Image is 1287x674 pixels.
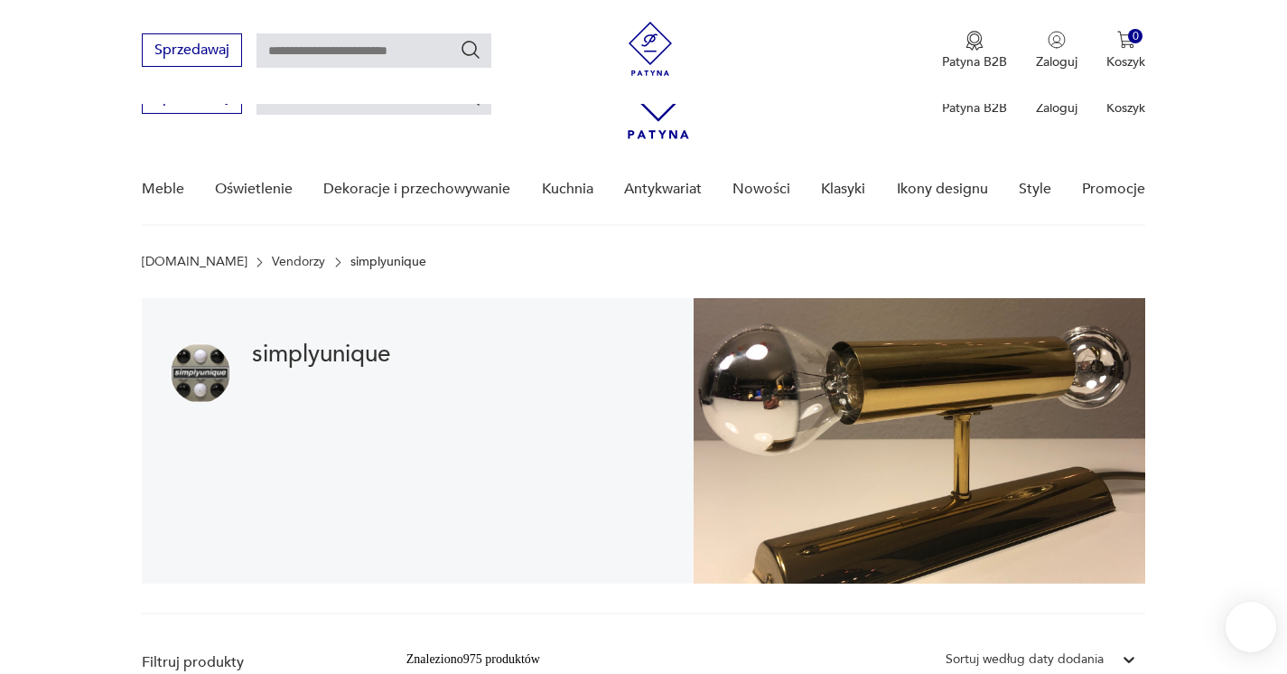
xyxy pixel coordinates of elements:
a: Klasyki [821,154,865,224]
a: Ikona medaluPatyna B2B [942,31,1007,70]
button: 0Koszyk [1106,31,1145,70]
img: simplyunique [694,298,1145,584]
p: simplyunique [350,255,426,269]
div: Sortuj według daty dodania [946,650,1104,669]
button: Sprzedawaj [142,33,242,67]
img: simplyunique [171,343,230,403]
p: Koszyk [1106,99,1145,117]
button: Szukaj [460,39,481,61]
a: Style [1019,154,1051,224]
h1: simplyunique [252,343,390,365]
img: Patyna - sklep z meblami i dekoracjami vintage [623,22,677,76]
a: Antykwariat [624,154,702,224]
a: Vendorzy [272,255,325,269]
img: Ikonka użytkownika [1048,31,1066,49]
p: Patyna B2B [942,53,1007,70]
a: Meble [142,154,184,224]
p: Filtruj produkty [142,652,363,672]
button: Zaloguj [1036,31,1077,70]
a: Sprzedawaj [142,45,242,58]
a: Ikony designu [897,154,988,224]
p: Koszyk [1106,53,1145,70]
p: Zaloguj [1036,99,1077,117]
p: Patyna B2B [942,99,1007,117]
div: Znaleziono 975 produktów [406,650,540,669]
div: 0 [1128,29,1143,44]
img: Ikona koszyka [1117,31,1135,49]
button: Patyna B2B [942,31,1007,70]
a: [DOMAIN_NAME] [142,255,247,269]
a: Nowości [732,154,790,224]
a: Sprzedawaj [142,92,242,105]
a: Dekoracje i przechowywanie [323,154,510,224]
a: Promocje [1082,154,1145,224]
img: Ikona medalu [965,31,984,51]
p: Zaloguj [1036,53,1077,70]
a: Kuchnia [542,154,593,224]
a: Oświetlenie [215,154,293,224]
iframe: Smartsupp widget button [1226,602,1276,652]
